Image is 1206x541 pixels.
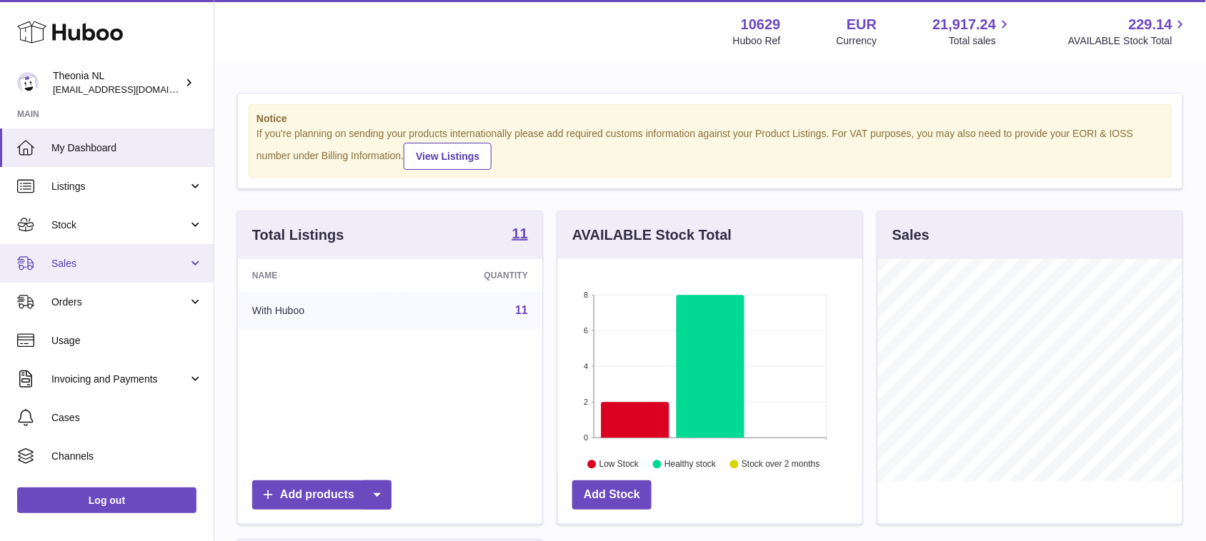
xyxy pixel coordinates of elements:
[742,459,819,469] text: Stock over 2 months
[51,450,203,463] span: Channels
[584,290,588,299] text: 8
[515,304,528,316] a: 11
[238,259,399,292] th: Name
[892,226,930,245] h3: Sales
[51,411,203,425] span: Cases
[256,127,1164,170] div: If you're planning on sending your products internationally please add required customs informati...
[584,433,588,442] text: 0
[949,34,1012,48] span: Total sales
[512,226,528,243] a: 11
[53,69,181,96] div: Theonia NL
[399,259,542,292] th: Quantity
[599,459,639,469] text: Low Stock
[17,72,39,93] img: info@wholesomegoods.eu
[404,143,492,170] a: View Listings
[51,373,188,386] span: Invoicing and Payments
[51,334,203,348] span: Usage
[664,459,717,469] text: Healthy stock
[733,34,781,48] div: Huboo Ref
[252,226,344,245] h3: Total Listings
[572,226,732,245] h3: AVAILABLE Stock Total
[1129,15,1172,34] span: 229.14
[51,295,188,309] span: Orders
[17,487,196,513] a: Log out
[51,218,188,232] span: Stock
[572,480,652,510] a: Add Stock
[512,226,528,241] strong: 11
[51,257,188,270] span: Sales
[51,180,188,193] span: Listings
[741,15,781,34] strong: 10629
[932,15,996,34] span: 21,917.24
[53,84,210,95] span: [EMAIL_ADDRESS][DOMAIN_NAME]
[932,15,1012,48] a: 21,917.24 Total sales
[1068,15,1189,48] a: 229.14 AVAILABLE Stock Total
[584,398,588,406] text: 2
[584,326,588,335] text: 6
[238,292,399,329] td: With Huboo
[837,34,877,48] div: Currency
[252,480,392,510] a: Add products
[1068,34,1189,48] span: AVAILABLE Stock Total
[51,141,203,155] span: My Dashboard
[584,362,588,370] text: 4
[256,112,1164,126] strong: Notice
[847,15,877,34] strong: EUR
